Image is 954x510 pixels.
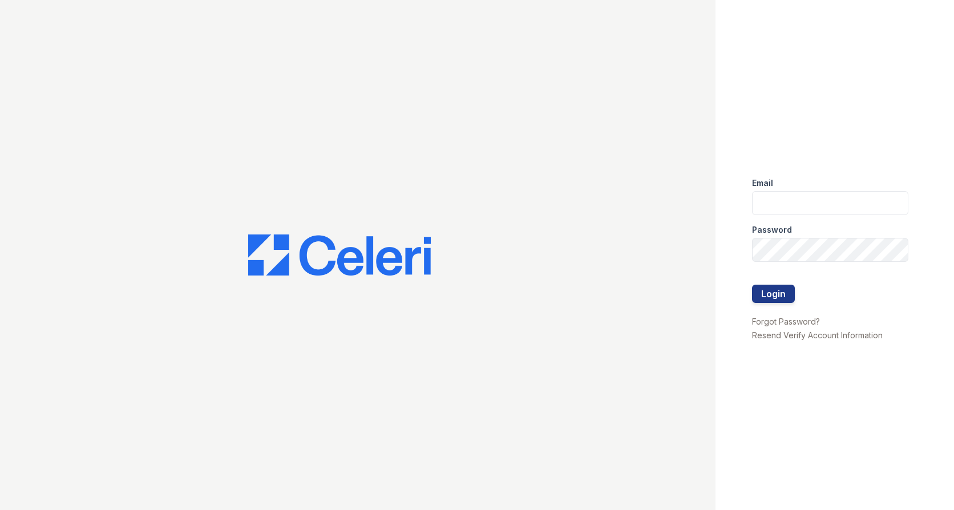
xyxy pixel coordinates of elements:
label: Email [752,177,773,189]
label: Password [752,224,792,236]
img: CE_Logo_Blue-a8612792a0a2168367f1c8372b55b34899dd931a85d93a1a3d3e32e68fde9ad4.png [248,234,431,276]
a: Forgot Password? [752,317,820,326]
a: Resend Verify Account Information [752,330,883,340]
button: Login [752,285,795,303]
